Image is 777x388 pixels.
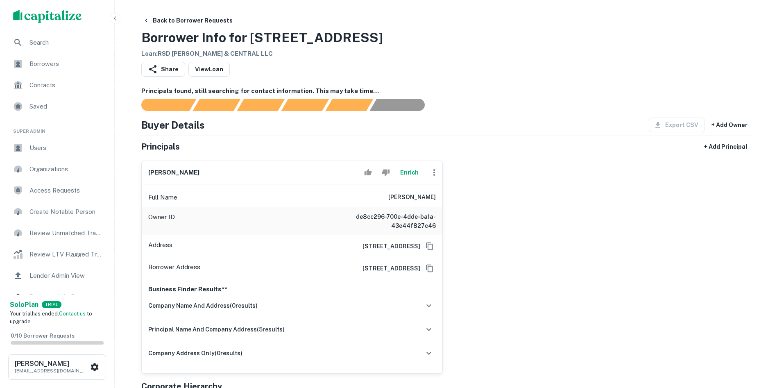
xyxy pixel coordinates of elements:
[29,164,103,174] span: Organizations
[7,159,108,179] a: Organizations
[140,13,236,28] button: Back to Borrower Requests
[29,143,103,153] span: Users
[7,223,108,243] a: Review Unmatched Transactions
[148,301,258,310] h6: company name and address ( 0 results)
[141,49,383,59] h6: Loan : RSD [PERSON_NAME] & CENTRAL LLC
[7,33,108,52] a: Search
[7,97,108,116] a: Saved
[7,181,108,200] a: Access Requests
[708,118,751,132] button: + Add Owner
[7,118,108,138] li: Super Admin
[424,240,436,252] button: Copy Address
[148,168,199,177] h6: [PERSON_NAME]
[11,333,75,339] span: 0 / 10 Borrower Requests
[29,271,103,281] span: Lender Admin View
[237,99,285,111] div: Documents found, AI parsing details...
[59,311,86,317] a: Contact us
[325,99,373,111] div: Principals found, still searching for contact information. This may take time...
[148,212,175,230] p: Owner ID
[42,301,61,308] div: TRIAL
[141,118,205,132] h4: Buyer Details
[356,264,420,273] a: [STREET_ADDRESS]
[148,193,177,202] p: Full Name
[29,228,103,238] span: Review Unmatched Transactions
[7,245,108,264] a: Review LTV Flagged Transactions
[701,139,751,154] button: + Add Principal
[15,367,88,374] p: [EMAIL_ADDRESS][DOMAIN_NAME]
[29,207,103,217] span: Create Notable Person
[148,284,436,294] p: Business Finder Results**
[10,301,39,309] strong: Solo Plan
[13,10,82,23] img: capitalize-logo.png
[7,54,108,74] a: Borrowers
[396,164,423,181] button: Enrich
[361,164,375,181] button: Accept
[10,300,39,310] a: SoloPlan
[148,325,285,334] h6: principal name and company address ( 5 results)
[370,99,435,111] div: AI fulfillment process complete.
[29,59,103,69] span: Borrowers
[424,262,436,275] button: Copy Address
[131,99,193,111] div: Sending borrower request to AI...
[281,99,329,111] div: Principals found, AI now looking for contact information...
[29,186,103,195] span: Access Requests
[148,240,172,252] p: Address
[29,38,103,48] span: Search
[188,62,230,77] a: ViewLoan
[8,354,106,380] button: [PERSON_NAME][EMAIL_ADDRESS][DOMAIN_NAME]
[141,28,383,48] h3: Borrower Info for [STREET_ADDRESS]
[7,202,108,222] a: Create Notable Person
[148,262,200,275] p: Borrower Address
[141,62,185,77] button: Share
[141,86,751,96] h6: Principals found, still searching for contact information. This may take time...
[736,322,777,362] iframe: Chat Widget
[7,75,108,95] a: Contacts
[29,250,103,259] span: Review LTV Flagged Transactions
[29,102,103,111] span: Saved
[7,138,108,158] a: Users
[15,361,88,367] h6: [PERSON_NAME]
[29,80,103,90] span: Contacts
[7,287,108,307] a: Borrower Info Requests
[356,242,420,251] a: [STREET_ADDRESS]
[388,193,436,202] h6: [PERSON_NAME]
[193,99,240,111] div: Your request is received and processing...
[7,266,108,286] a: Lender Admin View
[378,164,393,181] button: Reject
[10,311,92,325] span: Your trial has ended. to upgrade.
[29,292,103,302] span: Borrower Info Requests
[141,141,180,153] h5: Principals
[338,212,436,230] h6: de8cc296-700e-4dde-ba1a-43e44f827c46
[148,349,242,358] h6: company address only ( 0 results)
